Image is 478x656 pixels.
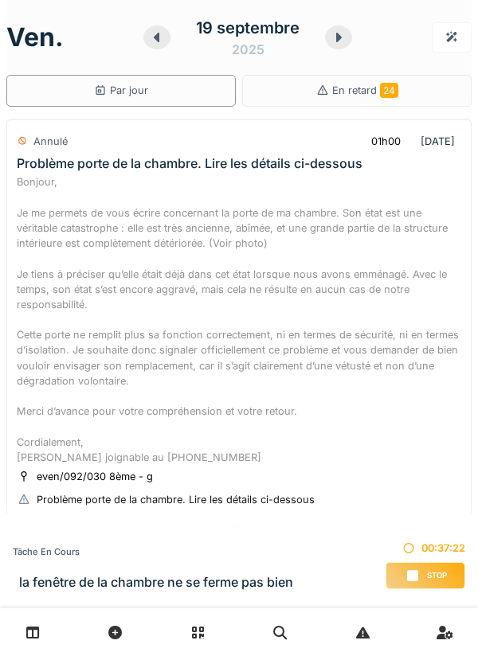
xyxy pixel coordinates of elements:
div: Bonjour, Je me permets de vous écrire concernant la porte de ma chambre. Son état est une véritab... [17,174,461,465]
div: Par jour [94,83,148,98]
div: 01h00 [371,134,401,149]
div: even/092/030 8ème - g [37,469,153,484]
h1: ven. [6,22,64,53]
h3: la fenêtre de la chambre ne se ferme pas bien [19,575,293,590]
div: Problème porte de la chambre. Lire les détails ci-dessous [37,492,315,507]
div: Annulé [33,134,68,149]
span: 24 [380,83,398,98]
div: 00:37:22 [386,541,465,556]
div: 19 septembre [196,16,300,40]
div: Tâche en cours [13,545,293,559]
span: Stop [427,570,447,581]
div: Problème porte de la chambre. Lire les détails ci-dessous [17,156,362,171]
div: 2025 [232,40,264,59]
div: [DATE] [358,127,461,156]
span: En retard [332,84,398,96]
